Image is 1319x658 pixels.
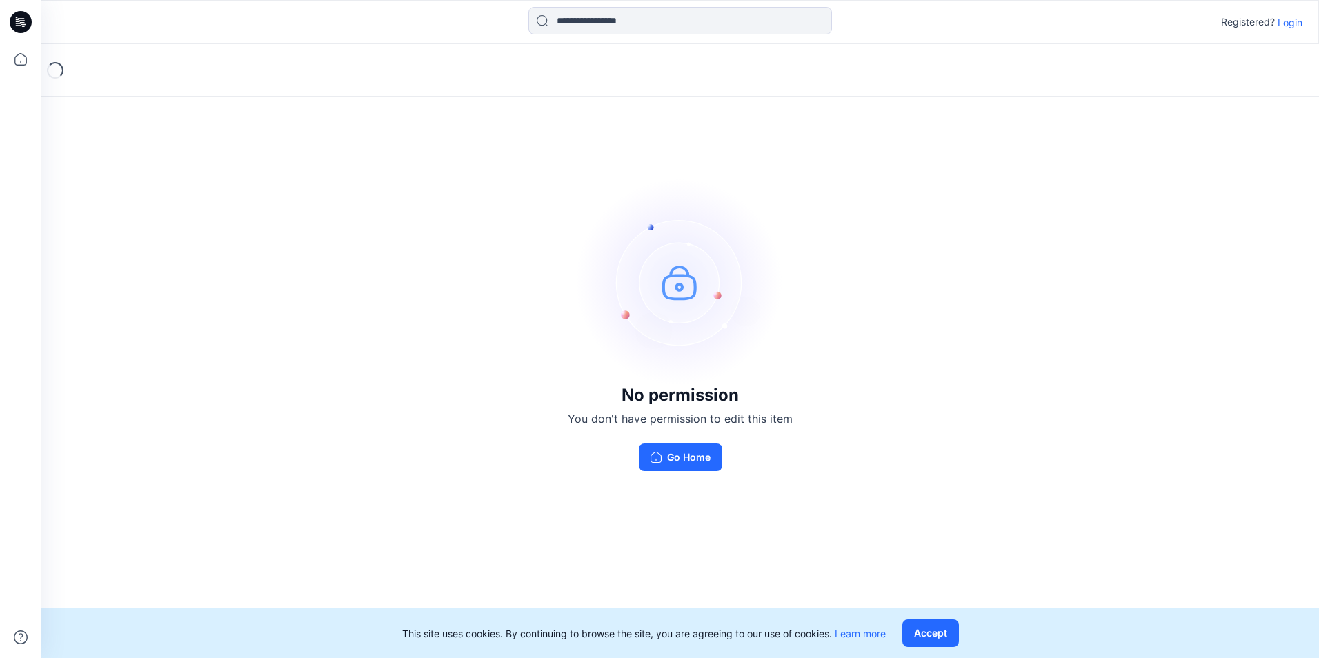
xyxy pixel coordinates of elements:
img: no-perm.svg [577,179,784,386]
a: Learn more [835,628,886,639]
p: You don't have permission to edit this item [568,410,793,427]
p: Login [1278,15,1302,30]
button: Accept [902,619,959,647]
button: Go Home [639,443,722,471]
p: Registered? [1221,14,1275,30]
h3: No permission [568,386,793,405]
p: This site uses cookies. By continuing to browse the site, you are agreeing to our use of cookies. [402,626,886,641]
